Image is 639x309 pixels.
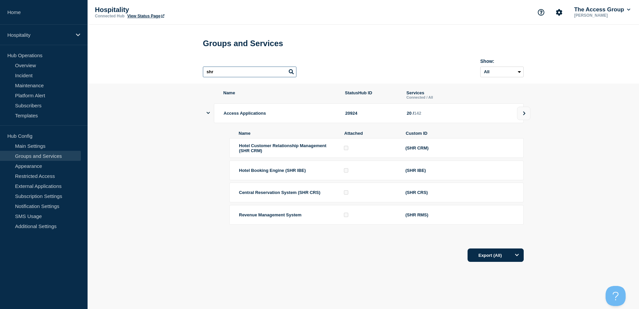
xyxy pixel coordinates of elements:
span: Hotel Booking Engine (SHR IBE) [239,168,306,173]
span: Revenue Management System [239,212,301,217]
span: Name [239,131,336,136]
p: [PERSON_NAME] [573,13,632,18]
span: 142 [414,111,421,116]
button: Support [534,5,548,19]
p: Hospitality [7,32,72,38]
button: The Access Group [573,6,632,13]
a: View Status Page [127,14,164,18]
span: Custom ID [406,131,514,136]
button: showServices [207,103,210,123]
span: Attached [344,131,398,136]
div: (SHR RMS) [405,212,514,217]
span: Name [223,90,337,99]
p: Services [406,90,514,95]
div: (SHR CRM) [405,145,514,150]
iframe: Help Scout Beacon - Open [606,286,626,306]
p: Connected / All [406,95,514,99]
button: Account settings [552,5,566,19]
span: 20 / [407,111,414,116]
div: (SHR CRS) [405,190,514,195]
div: (SHR IBE) [405,168,514,173]
span: Access Applications [224,111,266,116]
button: Options [510,248,524,262]
p: Connected Hub [95,14,125,18]
button: Export (All) [468,248,524,262]
input: Search services and groups [203,67,296,77]
span: StatusHub ID [345,90,398,99]
h1: Groups and Services [203,39,524,48]
select: Archived [480,67,524,77]
span: Central Reservation System (SHR CRS) [239,190,320,195]
div: 20924 [345,111,399,116]
span: Hotel Customer Relationship Management (SHR CRM) [239,143,326,153]
div: Show: [480,59,524,64]
p: Hospitality [95,6,229,14]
